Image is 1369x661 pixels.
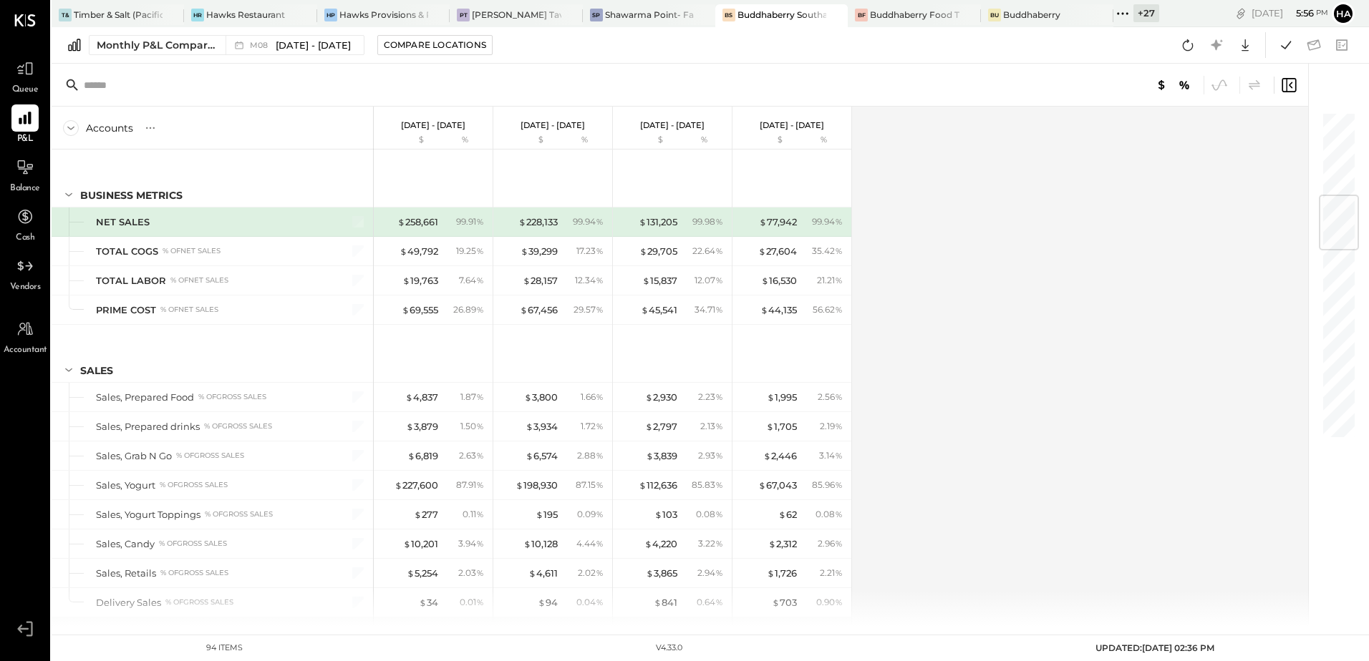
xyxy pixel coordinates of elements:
[414,509,422,520] span: $
[645,391,653,403] span: $
[596,274,604,285] span: %
[759,625,797,638] div: 77,992
[585,625,604,637] div: --
[705,625,723,637] div: --
[700,420,723,433] div: 2.13
[458,537,484,550] div: 3.94
[816,596,843,609] div: 0.90
[500,134,558,146] div: $
[646,567,654,579] span: $
[695,274,723,287] div: 12.07
[758,479,797,492] div: 67,043
[528,567,558,580] div: 4,611
[645,391,677,404] div: 2,930
[205,509,273,519] div: % of GROSS SALES
[715,391,723,402] span: %
[641,303,677,317] div: 45,541
[96,596,161,609] div: Delivery Sales
[405,391,438,404] div: 4,837
[96,508,200,522] div: Sales, Yogurt Toppings
[772,596,797,609] div: 703
[763,449,797,463] div: 2,446
[523,274,558,288] div: 28,157
[767,391,775,403] span: $
[817,274,843,287] div: 21.21
[766,420,797,434] div: 1,705
[276,39,351,52] span: [DATE] - [DATE]
[1,315,49,357] a: Accountant
[596,215,604,227] span: %
[456,215,484,228] div: 99.91
[561,134,608,146] div: %
[1332,2,1355,25] button: Ha
[645,420,677,434] div: 2,797
[80,363,113,378] div: SALES
[692,479,723,491] div: 85.83
[812,245,843,258] div: 35.42
[639,479,677,492] div: 112,636
[577,508,604,521] div: 0.09
[715,537,723,549] span: %
[159,539,227,549] div: % of GROSS SALES
[644,537,677,551] div: 4,220
[1234,6,1248,21] div: copy link
[456,245,484,258] div: 19.25
[165,597,233,607] div: % of GROSS SALES
[835,537,843,549] span: %
[160,305,218,315] div: % of NET SALES
[472,9,561,21] div: [PERSON_NAME] Tavern
[576,245,604,258] div: 17.23
[381,134,438,146] div: $
[392,625,438,638] div: 258,900
[96,449,172,463] div: Sales, Grab N Go
[715,274,723,285] span: %
[715,479,723,490] span: %
[407,450,415,461] span: $
[596,245,604,256] span: %
[465,625,484,637] div: --
[526,450,533,461] span: $
[12,84,39,97] span: Queue
[463,508,484,521] div: 0.11
[758,245,766,257] span: $
[835,245,843,256] span: %
[695,303,723,316] div: 34.71
[528,567,536,579] span: $
[476,215,484,227] span: %
[476,479,484,490] span: %
[574,303,604,316] div: 29.57
[812,479,843,491] div: 85.96
[835,274,843,285] span: %
[596,303,604,315] span: %
[198,392,266,402] div: % of GROSS SALES
[206,9,285,21] div: Hawks Restaurant
[654,508,677,522] div: 103
[820,420,843,433] div: 2.19
[170,275,228,285] div: % of NET SALES
[538,597,546,608] span: $
[518,215,558,229] div: 228,133
[397,215,438,229] div: 258,661
[97,38,217,52] div: Monthly P&L Comparison
[654,597,662,608] span: $
[476,449,484,461] span: %
[760,303,797,317] div: 44,135
[715,567,723,578] span: %
[698,449,723,462] div: 2.93
[820,567,843,579] div: 2.21
[4,344,47,357] span: Accountant
[1,104,49,146] a: P&L
[520,303,558,317] div: 67,456
[96,215,150,229] div: NET SALES
[766,421,774,432] span: $
[824,625,843,637] div: --
[250,41,272,49] span: M08
[988,9,1001,21] div: Bu
[400,245,438,258] div: 49,792
[596,537,604,549] span: %
[715,449,723,461] span: %
[518,216,526,227] span: $
[640,120,705,130] p: [DATE] - [DATE]
[596,420,604,431] span: %
[722,9,735,21] div: BS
